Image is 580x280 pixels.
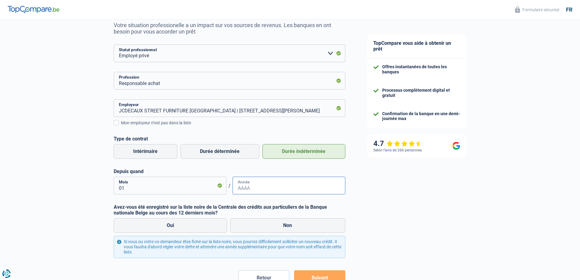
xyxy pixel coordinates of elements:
div: Mon employeur n’est pas dans la liste [121,120,345,126]
p: Votre situation professionelle a un impact sur vos sources de revenus. Les banques en ont besoin ... [114,22,345,35]
div: Confirmation de la banque en une demi-journée max [382,111,460,122]
label: Type de contrat [114,136,345,142]
img: TopCompare Logo [8,6,59,13]
button: Formulaire sécurisé [511,5,563,15]
label: Non [230,218,345,233]
input: Cherchez votre employeur [114,99,345,117]
input: AAAA [233,177,345,194]
div: Offres instantanées de toutes les banques [382,64,460,75]
div: 4.7 [373,139,422,148]
label: Intérimaire [114,144,177,159]
div: Processus complètement digital et gratuit [382,88,460,98]
label: Avez-vous été enregistré sur la liste noire de la Centrale des crédits aux particuliers de la Ban... [114,204,345,216]
div: TopCompare vous aide à obtenir un prêt [367,34,466,58]
input: MM [114,177,226,194]
span: / [226,183,233,189]
div: fr [566,6,572,13]
label: Durée indéterminée [262,144,345,159]
label: Durée déterminée [180,144,259,159]
label: Oui [114,218,227,233]
label: Depuis quand [114,168,345,174]
div: Si vous ou votre co-demandeur êtes fiché sur la liste noire, vous pourrez difficilement sollicite... [114,236,345,258]
div: Selon l’avis de 266 personnes [373,148,422,152]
